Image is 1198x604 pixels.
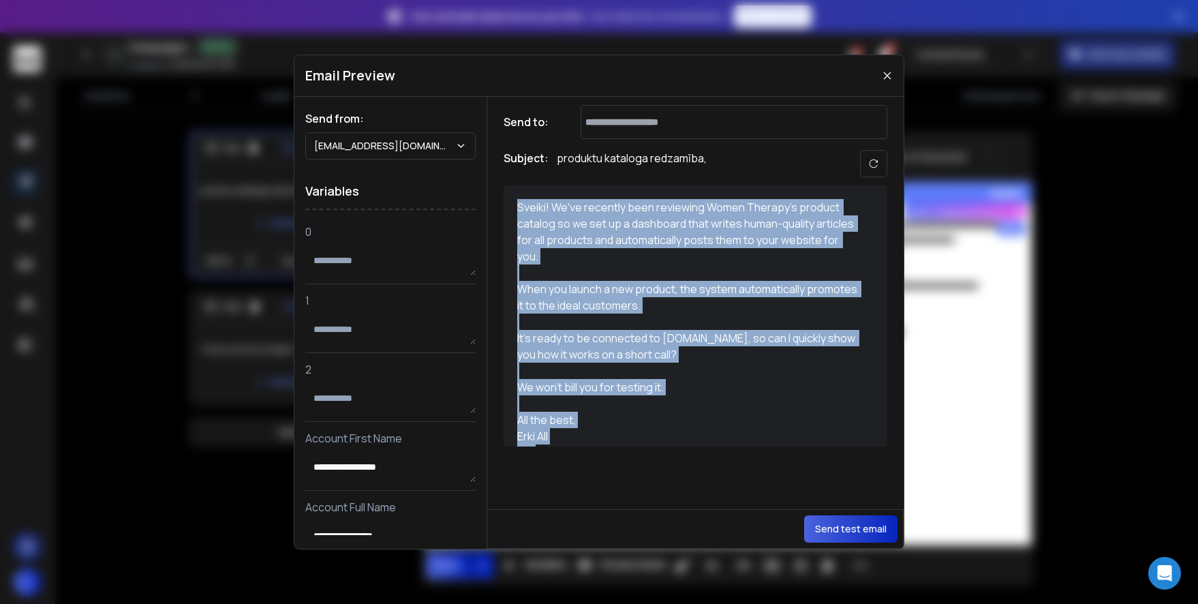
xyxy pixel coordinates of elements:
[804,515,897,543] button: Send test email
[305,430,476,447] p: Account First Name
[305,110,476,127] h1: Send from:
[517,199,858,433] div: Sveiki! We've recently been reviewing Women Therapy's product catalog so we set up a dashboard th...
[305,499,476,515] p: Account Full Name
[1148,557,1181,590] div: Open Intercom Messenger
[557,150,707,177] p: produktu kataloga redzamība,
[504,114,558,130] h1: Send to:
[305,66,395,85] h1: Email Preview
[305,224,476,240] p: 0
[314,139,455,153] p: [EMAIL_ADDRESS][DOMAIN_NAME]
[305,173,476,210] h1: Variables
[504,150,549,177] h1: Subject:
[305,361,476,378] p: 2
[305,292,476,309] p: 1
